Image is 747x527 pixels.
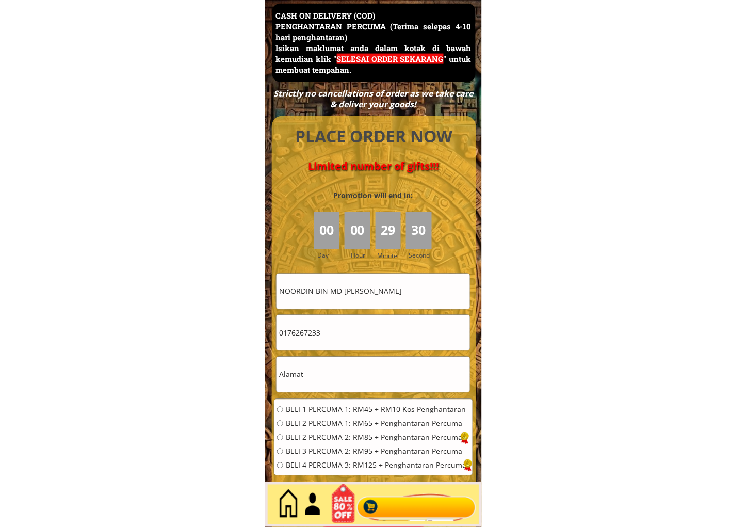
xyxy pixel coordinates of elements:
[277,315,470,350] input: Telefon
[286,448,466,455] span: BELI 3 PERCUMA 2: RM95 + Penghantaran Percuma
[270,88,477,110] div: Strictly no cancellations of order as we take care & deliver your goods!
[275,10,471,75] h3: CASH ON DELIVERY (COD) PENGHANTARAN PERCUMA (Terima selepas 4-10 hari penghantaran) Isikan maklum...
[284,125,464,148] h4: PLACE ORDER NOW
[337,54,444,64] span: SELESAI ORDER SEKARANG
[286,406,466,413] span: BELI 1 PERCUMA 1: RM45 + RM10 Kos Penghantaran
[378,251,400,261] h3: Minute
[315,190,432,202] h3: Promotion will end in:
[286,462,466,469] span: BELI 4 PERCUMA 3: RM125 + Penghantaran Percuma
[409,251,434,261] h3: Second
[351,251,373,261] h3: Hour
[286,420,466,427] span: BELI 2 PERCUMA 1: RM65 + Penghantaran Percuma
[277,274,470,309] input: Nama
[286,434,466,441] span: BELI 2 PERCUMA 2: RM85 + Penghantaran Percuma
[284,161,464,173] h4: Limited number of gifts!!!
[277,357,470,392] input: Alamat
[318,251,344,261] h3: Day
